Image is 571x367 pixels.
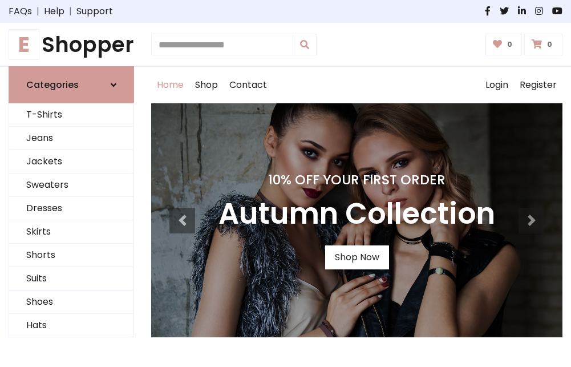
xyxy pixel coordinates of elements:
[9,5,32,18] a: FAQs
[9,314,133,337] a: Hats
[9,244,133,267] a: Shorts
[9,220,133,244] a: Skirts
[9,66,134,103] a: Categories
[9,29,39,60] span: E
[544,39,555,50] span: 0
[64,5,76,18] span: |
[9,174,133,197] a: Sweaters
[514,67,562,103] a: Register
[485,34,523,55] a: 0
[189,67,224,103] a: Shop
[9,197,133,220] a: Dresses
[9,103,133,127] a: T-Shirts
[325,245,389,269] a: Shop Now
[44,5,64,18] a: Help
[76,5,113,18] a: Support
[504,39,515,50] span: 0
[9,291,133,314] a: Shoes
[9,150,133,174] a: Jackets
[9,32,134,57] a: EShopper
[480,67,514,103] a: Login
[218,197,495,232] h3: Autumn Collection
[151,67,189,103] a: Home
[9,267,133,291] a: Suits
[524,34,562,55] a: 0
[9,127,133,150] a: Jeans
[9,32,134,57] h1: Shopper
[224,67,273,103] a: Contact
[32,5,44,18] span: |
[218,172,495,188] h4: 10% Off Your First Order
[26,79,79,90] h6: Categories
